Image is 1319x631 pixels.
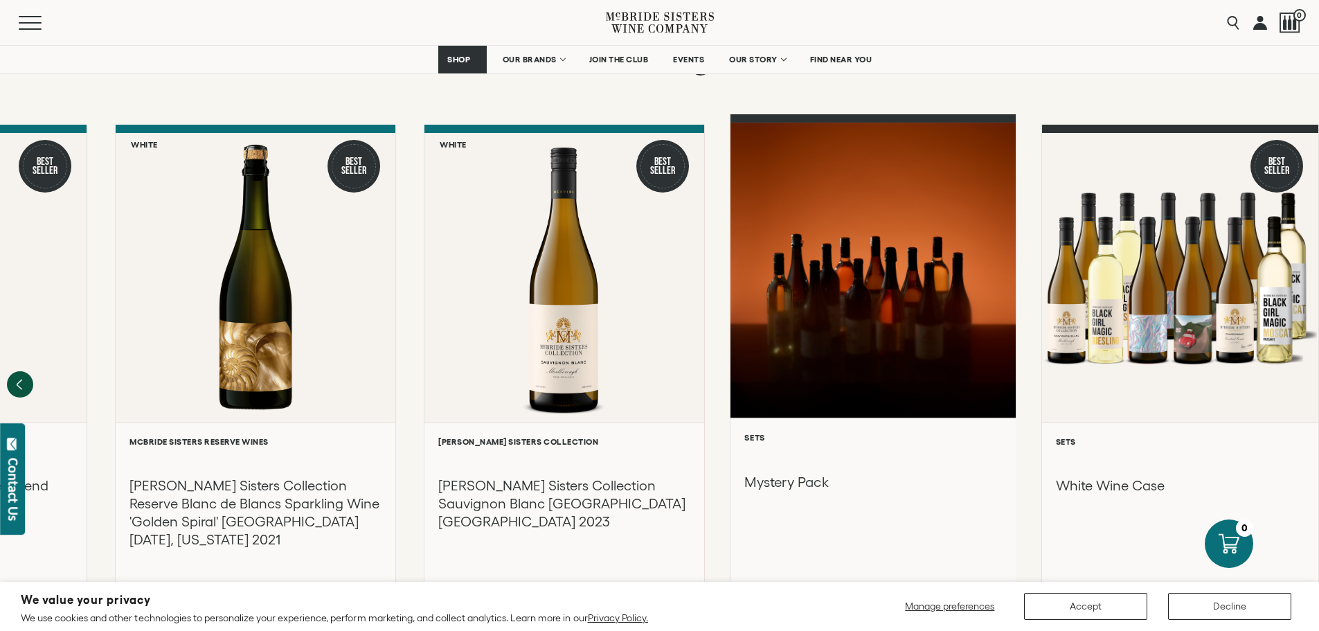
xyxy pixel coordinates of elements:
div: 0 [1236,519,1253,537]
a: Privacy Policy. [588,612,648,623]
a: OUR STORY [720,46,794,73]
button: Previous [7,371,33,398]
span: Manage preferences [905,601,994,612]
button: Manage preferences [897,593,1003,620]
a: SHOP [438,46,487,73]
h3: [PERSON_NAME] Sisters Collection Reserve Blanc de Blancs Sparkling Wine 'Golden Spiral' [GEOGRAPH... [129,477,382,549]
h2: We value your privacy [21,594,648,606]
button: Decline [1168,593,1291,620]
h6: White [440,140,467,149]
h6: [PERSON_NAME] Sisters Collection [438,437,690,446]
div: Contact Us [6,458,20,521]
a: White Best Seller McBride Sisters Collection Reserve Blanc de Blancs Sparkling Wine 'Golden Spira... [115,125,396,619]
span: EVENTS [673,55,704,64]
span: SHOP [447,55,471,64]
h6: Sets [744,433,1001,442]
span: FIND NEAR YOU [810,55,872,64]
h6: White [131,140,158,149]
a: Sets Mystery Pack Add to cart $359.89 $149.99 [730,114,1016,618]
button: Mobile Menu Trigger [19,16,69,30]
a: OUR BRANDS [494,46,573,73]
a: JOIN THE CLUB [580,46,658,73]
a: White Best Seller McBride Sisters Collection SauvignonBlanc [PERSON_NAME] Sisters Collection [PER... [424,125,705,619]
h3: White Wine Case [1056,477,1304,495]
span: OUR STORY [729,55,778,64]
h6: McBride Sisters Reserve Wines [129,437,382,446]
a: EVENTS [664,46,713,73]
button: Accept [1024,593,1147,620]
span: OUR BRANDS [503,55,557,64]
a: FIND NEAR YOU [801,46,881,73]
h6: Sets [1056,437,1304,446]
h3: Mystery Pack [744,473,1001,492]
a: Best Seller White Wine Case Sets White Wine Case Add to cart $327.88 [1041,125,1319,619]
h3: [PERSON_NAME] Sisters Collection Sauvignon Blanc [GEOGRAPHIC_DATA] [GEOGRAPHIC_DATA] 2023 [438,477,690,531]
span: JOIN THE CLUB [589,55,649,64]
p: We use cookies and other technologies to personalize your experience, perform marketing, and coll... [21,612,648,624]
span: 0 [1293,9,1306,21]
